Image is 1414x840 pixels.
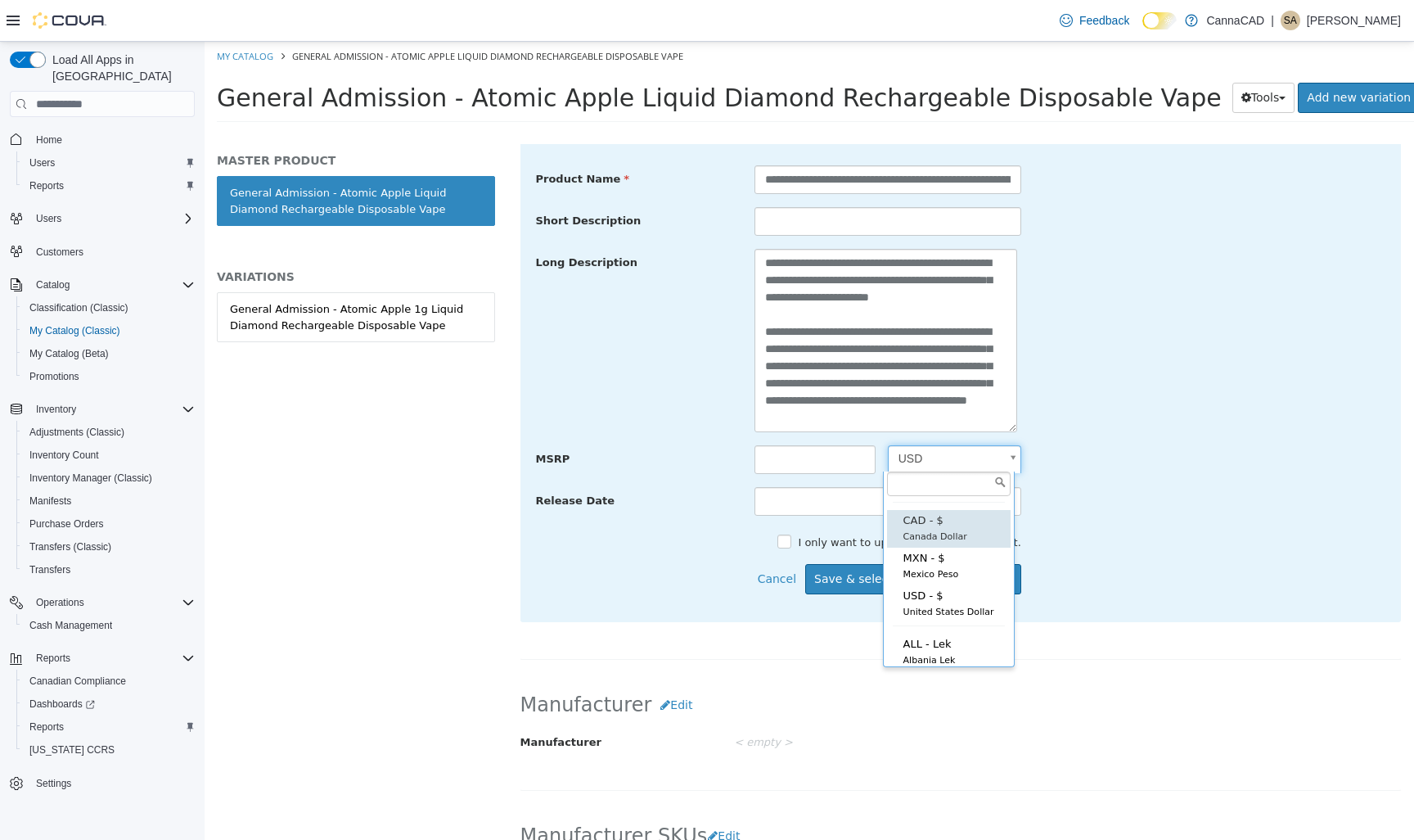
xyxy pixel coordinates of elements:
[699,546,800,562] div: USD - $
[36,652,70,665] span: Reports
[29,648,77,668] button: Reports
[16,513,201,535] button: Purchase Orders
[3,127,201,151] button: Home
[16,670,201,693] button: Canadian Compliance
[23,298,135,318] a: Classification (Classic)
[16,614,201,637] button: Cash Management
[29,242,90,262] a: Customers
[23,717,195,737] span: Reports
[29,179,64,192] span: Reports
[29,426,124,439] span: Adjustments (Classic)
[3,207,201,230] button: Users
[3,771,201,795] button: Settings
[29,275,195,295] span: Catalog
[23,560,77,580] a: Transfers
[46,52,195,84] span: Load All Apps in [GEOGRAPHIC_DATA]
[29,400,195,419] span: Inventory
[16,444,201,467] button: Inventory Count
[29,209,195,228] span: Users
[16,535,201,558] button: Transfers (Classic)
[23,514,110,534] a: Purchase Orders
[23,468,159,488] a: Inventory Manager (Classic)
[16,693,201,716] a: Dashboards
[23,717,70,737] a: Reports
[23,616,119,635] a: Cash Management
[23,344,195,364] span: My Catalog (Beta)
[36,403,76,416] span: Inventory
[16,174,201,197] button: Reports
[29,209,68,228] button: Users
[29,563,70,576] span: Transfers
[23,694,195,714] span: Dashboards
[16,296,201,319] button: Classification (Classic)
[16,490,201,513] button: Manifests
[23,491,78,511] a: Manifests
[23,367,86,386] a: Promotions
[23,740,121,760] a: [US_STATE] CCRS
[29,324,120,337] span: My Catalog (Classic)
[29,743,115,756] span: [US_STATE] CCRS
[16,342,201,365] button: My Catalog (Beta)
[1281,11,1300,30] div: Sam A.
[23,616,195,635] span: Cash Management
[23,445,195,465] span: Inventory Count
[699,594,800,611] div: ALL - Lek
[29,370,79,383] span: Promotions
[23,176,70,196] a: Reports
[16,467,201,490] button: Inventory Manager (Classic)
[29,400,83,419] button: Inventory
[29,517,104,531] span: Purchase Orders
[16,716,201,738] button: Reports
[3,647,201,670] button: Reports
[36,278,70,291] span: Catalog
[1271,11,1274,30] p: |
[29,648,195,668] span: Reports
[1307,11,1401,30] p: [PERSON_NAME]
[16,319,201,342] button: My Catalog (Classic)
[699,490,763,500] small: Canada Dollar
[699,565,790,576] small: United States Dollar
[23,367,195,386] span: Promotions
[23,445,106,465] a: Inventory Count
[29,156,55,169] span: Users
[23,321,127,341] a: My Catalog (Classic)
[1206,11,1264,30] p: CannaCAD
[1079,12,1129,29] span: Feedback
[29,129,195,149] span: Home
[29,774,78,793] a: Settings
[1053,4,1136,37] a: Feedback
[23,671,133,691] a: Canadian Compliance
[36,212,61,225] span: Users
[36,777,71,790] span: Settings
[29,619,112,632] span: Cash Management
[23,537,195,557] span: Transfers (Classic)
[699,471,800,487] div: CAD - $
[10,120,195,838] nav: Complex example
[29,593,91,612] button: Operations
[16,365,201,388] button: Promotions
[23,153,61,173] a: Users
[1142,12,1177,29] input: Dark Mode
[36,596,84,609] span: Operations
[23,560,195,580] span: Transfers
[23,298,195,318] span: Classification (Classic)
[29,347,109,360] span: My Catalog (Beta)
[29,242,195,262] span: Customers
[23,537,118,557] a: Transfers (Classic)
[23,422,131,442] a: Adjustments (Classic)
[29,130,69,150] a: Home
[23,514,195,534] span: Purchase Orders
[29,540,111,553] span: Transfers (Classic)
[23,153,195,173] span: Users
[29,773,195,793] span: Settings
[23,422,195,442] span: Adjustments (Classic)
[36,133,62,147] span: Home
[23,321,195,341] span: My Catalog (Classic)
[29,275,76,295] button: Catalog
[23,344,115,364] a: My Catalog (Beta)
[29,495,71,508] span: Manifests
[16,558,201,581] button: Transfers
[3,591,201,614] button: Operations
[29,675,126,688] span: Canadian Compliance
[23,491,195,511] span: Manifests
